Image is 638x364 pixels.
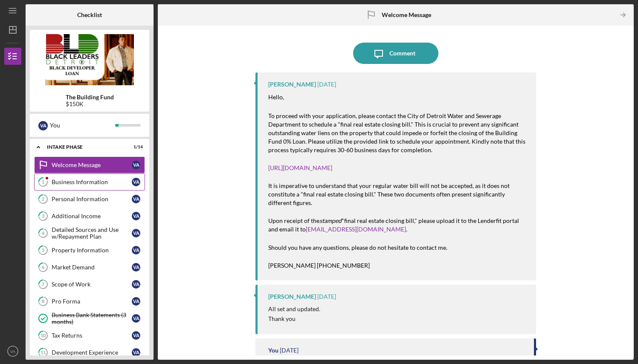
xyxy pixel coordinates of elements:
div: V A [132,195,140,203]
mark: Upon receipt of the [268,217,319,224]
mark: "final real estate closing bill," please upload it to the Lenderfit portal and email it to [268,217,520,233]
div: V A [38,121,48,130]
a: 6Market DemandVA [34,259,145,276]
a: Business Bank Statements (3 months)VA [34,310,145,327]
div: [PERSON_NAME] [268,81,316,88]
div: Business Bank Statements (3 months) [52,312,132,325]
b: Checklist [77,12,102,18]
mark: To proceed with your application, please contact the City of Detroit Water and Sewerage Departmen... [268,112,527,153]
time: 2025-08-15 21:06 [317,81,336,88]
div: V A [132,246,140,254]
img: Product logo [30,34,149,85]
div: Welcome Message [52,162,132,168]
button: Comment [353,43,438,64]
mark: . [406,225,407,233]
mark: Should you have any questions, please do not hesitate to contact me. [268,244,447,251]
div: V A [132,212,140,220]
div: Intake Phase [47,144,122,150]
mark: Hello, [268,93,284,101]
a: [EMAIL_ADDRESS][DOMAIN_NAME] [306,225,406,233]
div: Pro Forma [52,298,132,305]
b: The Building Fund [66,94,114,101]
a: 5Property InformationVA [34,242,145,259]
tspan: 11 [41,350,46,355]
mark: [PERSON_NAME] [PHONE_NUMBER] [268,262,370,269]
a: 8Pro FormaVA [34,293,145,310]
div: Development Experience [52,349,132,356]
div: Market Demand [52,264,132,271]
div: Comment [389,43,415,64]
div: V A [132,280,140,289]
div: Tax Returns [52,332,132,339]
tspan: 5 [42,248,44,253]
div: V A [132,348,140,357]
div: V A [132,263,140,272]
a: 1Business InformationVA [34,173,145,191]
tspan: 1 [42,179,44,185]
div: Additional Income [52,213,132,220]
div: You [50,118,115,133]
div: [PERSON_NAME] [268,293,316,300]
div: You [268,347,278,354]
div: Business Information [52,179,132,185]
mark: It is imperative to understand that your regular water bill will not be accepted, as it does not ... [268,182,511,206]
div: Detailed Sources and Use w/Repayment Plan [52,226,132,240]
tspan: 3 [42,214,44,219]
tspan: 8 [42,299,44,304]
tspan: 10 [41,333,46,338]
a: 4Detailed Sources and Use w/Repayment PlanVA [34,225,145,242]
div: $150K [66,101,114,107]
tspan: 7 [42,282,45,287]
tspan: 6 [42,265,45,270]
time: 2025-07-25 20:22 [317,293,336,300]
div: Scope of Work [52,281,132,288]
b: Welcome Message [382,12,431,18]
time: 2025-07-20 02:54 [280,347,299,354]
div: V A [132,297,140,306]
div: V A [132,331,140,340]
div: V A [132,178,140,186]
mark: stamped [319,217,342,224]
a: 3Additional IncomeVA [34,208,145,225]
tspan: 4 [42,231,45,236]
a: 11Development ExperienceVA [34,344,145,361]
button: VA [4,343,21,360]
div: V A [132,161,140,169]
p: All set and updated. [268,304,320,314]
a: 2Personal InformationVA [34,191,145,208]
a: Welcome MessageVA [34,156,145,173]
p: Thank you [268,314,320,324]
a: 10Tax ReturnsVA [34,327,145,344]
div: 1 / 14 [128,144,143,150]
div: V A [132,314,140,323]
div: Personal Information [52,196,132,202]
text: VA [10,349,16,354]
tspan: 2 [42,196,44,202]
div: Property Information [52,247,132,254]
a: 7Scope of WorkVA [34,276,145,293]
div: V A [132,229,140,237]
a: [URL][DOMAIN_NAME] [268,164,332,171]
